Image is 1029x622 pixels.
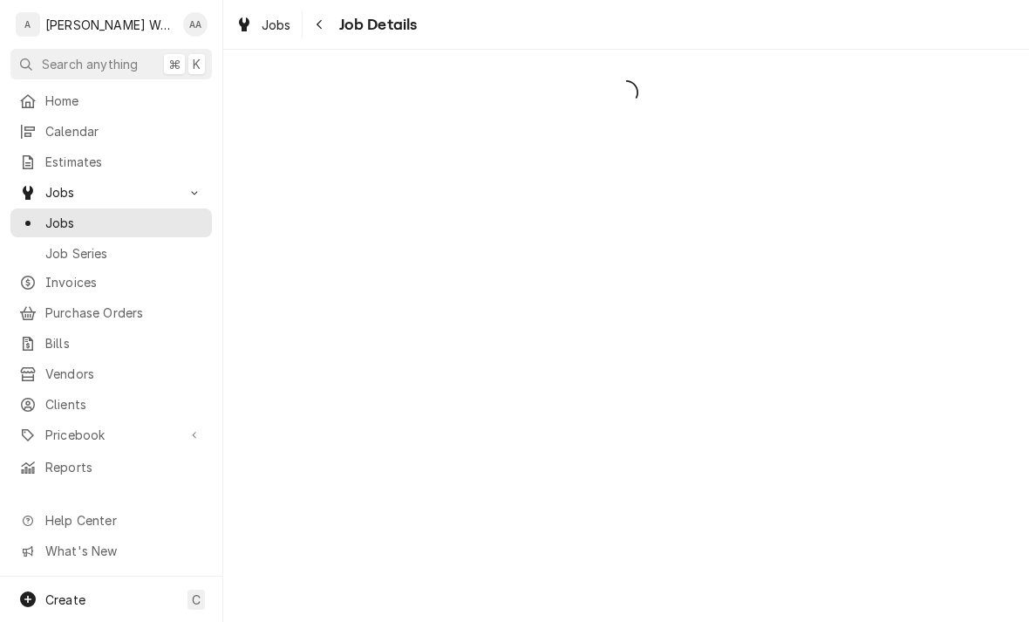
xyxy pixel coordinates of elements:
[45,153,203,171] span: Estimates
[10,86,212,115] a: Home
[45,183,177,202] span: Jobs
[10,390,212,419] a: Clients
[183,12,208,37] div: Aaron Anderson's Avatar
[10,359,212,388] a: Vendors
[10,268,212,297] a: Invoices
[45,244,203,263] span: Job Series
[262,16,291,34] span: Jobs
[168,55,181,73] span: ⌘
[10,147,212,176] a: Estimates
[16,12,40,37] div: A
[45,16,174,34] div: [PERSON_NAME] Works LLC
[306,10,334,38] button: Navigate back
[192,591,201,609] span: C
[193,55,201,73] span: K
[223,74,1029,111] span: Loading...
[183,12,208,37] div: AA
[228,10,298,39] a: Jobs
[10,453,212,482] a: Reports
[10,49,212,79] button: Search anything⌘K
[45,395,203,414] span: Clients
[45,542,201,560] span: What's New
[10,420,212,449] a: Go to Pricebook
[45,92,203,110] span: Home
[10,239,212,268] a: Job Series
[10,506,212,535] a: Go to Help Center
[42,55,138,73] span: Search anything
[45,273,203,291] span: Invoices
[45,122,203,140] span: Calendar
[45,334,203,352] span: Bills
[45,511,201,530] span: Help Center
[45,365,203,383] span: Vendors
[45,304,203,322] span: Purchase Orders
[45,592,85,607] span: Create
[45,458,203,476] span: Reports
[10,298,212,327] a: Purchase Orders
[45,426,177,444] span: Pricebook
[10,537,212,565] a: Go to What's New
[10,329,212,358] a: Bills
[334,13,418,37] span: Job Details
[10,208,212,237] a: Jobs
[10,178,212,207] a: Go to Jobs
[45,214,203,232] span: Jobs
[10,117,212,146] a: Calendar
